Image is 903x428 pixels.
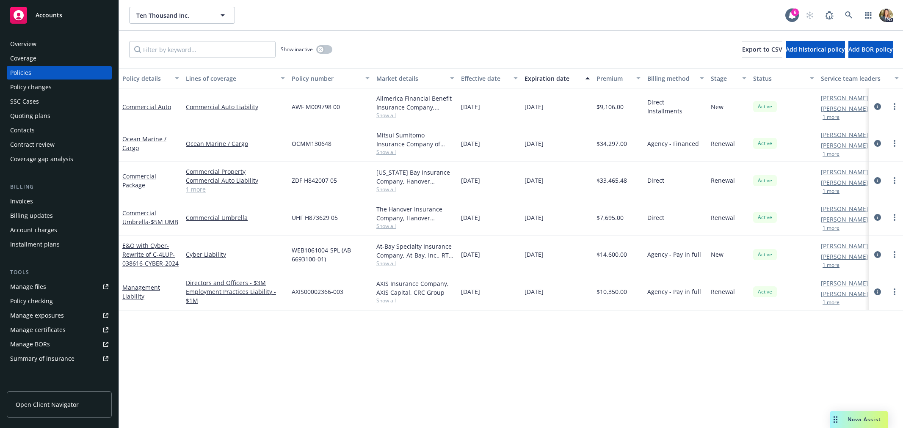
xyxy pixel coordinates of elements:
[757,214,773,221] span: Active
[186,185,285,194] a: 1 more
[376,74,445,83] div: Market details
[36,12,62,19] span: Accounts
[757,103,773,110] span: Active
[786,41,845,58] button: Add historical policy
[525,287,544,296] span: [DATE]
[10,323,66,337] div: Manage certificates
[376,205,454,222] div: The Hanover Insurance Company, Hanover Insurance Group
[596,74,631,83] div: Premium
[7,138,112,151] a: Contract review
[596,287,627,296] span: $10,350.00
[817,68,902,88] button: Service team leaders
[461,176,480,185] span: [DATE]
[596,102,624,111] span: $9,106.00
[10,294,53,308] div: Policy checking
[292,74,360,83] div: Policy number
[647,98,704,115] span: Direct - Installments
[376,297,454,304] span: Show all
[7,52,112,65] a: Coverage
[7,80,112,94] a: Policy changes
[889,102,900,112] a: more
[525,176,544,185] span: [DATE]
[10,238,60,251] div: Installment plans
[461,74,508,83] div: Effective date
[596,213,624,222] span: $7,695.00
[821,289,868,298] a: [PERSON_NAME]
[10,337,50,351] div: Manage BORs
[292,246,370,263] span: WEB1061004-SPL (AB-6693100-01)
[461,287,480,296] span: [DATE]
[596,176,627,185] span: $33,465.48
[149,218,178,226] span: - $5M UMB
[10,52,36,65] div: Coverage
[10,209,53,222] div: Billing updates
[186,102,285,111] a: Commercial Auto Liability
[7,95,112,108] a: SSC Cases
[757,288,773,296] span: Active
[10,66,31,80] div: Policies
[7,323,112,337] a: Manage certificates
[376,222,454,230] span: Show all
[830,411,888,428] button: Nova Assist
[129,41,276,58] input: Filter by keyword...
[182,68,288,88] button: Lines of coverage
[10,123,35,137] div: Contacts
[525,139,544,148] span: [DATE]
[711,176,735,185] span: Renewal
[821,167,868,176] a: [PERSON_NAME]
[873,250,883,260] a: circleInformation
[119,68,182,88] button: Policy details
[458,68,521,88] button: Effective date
[7,152,112,166] a: Coverage gap analysis
[376,131,454,148] div: Mitsui Sumitomo Insurance Company of America, Mitsui Sumitomo Insurance Group
[122,135,166,152] a: Ocean Marine / Cargo
[647,74,695,83] div: Billing method
[7,123,112,137] a: Contacts
[186,167,285,176] a: Commercial Property
[461,139,480,148] span: [DATE]
[10,309,64,322] div: Manage exposures
[7,223,112,237] a: Account charges
[376,112,454,119] span: Show all
[7,352,112,365] a: Summary of insurance
[596,250,627,259] span: $14,600.00
[821,215,868,224] a: [PERSON_NAME]
[292,139,331,148] span: OCMM130648
[879,8,893,22] img: photo
[376,186,454,193] span: Show all
[461,102,480,111] span: [DATE]
[873,212,883,222] a: circleInformation
[742,41,782,58] button: Export to CSV
[757,251,773,258] span: Active
[873,102,883,112] a: circleInformation
[461,250,480,259] span: [DATE]
[873,138,883,148] a: circleInformation
[376,168,454,186] div: [US_STATE] Bay Insurance Company, Hanover Insurance Group
[873,176,883,186] a: circleInformation
[16,400,79,409] span: Open Client Navigator
[889,176,900,186] a: more
[122,74,170,83] div: Policy details
[596,139,627,148] span: $34,297.00
[7,195,112,208] a: Invoices
[525,74,580,83] div: Expiration date
[711,213,735,222] span: Renewal
[7,66,112,80] a: Policies
[821,93,868,102] a: [PERSON_NAME]
[823,263,839,268] button: 1 more
[821,74,889,83] div: Service team leaders
[821,104,868,113] a: [PERSON_NAME]
[10,195,33,208] div: Invoices
[647,176,664,185] span: Direct
[461,213,480,222] span: [DATE]
[122,241,179,267] span: - Rewrite of C-4LUP-038616-CYBER-2024
[7,109,112,123] a: Quoting plans
[186,250,285,259] a: Cyber Liability
[10,138,55,151] div: Contract review
[593,68,644,88] button: Premium
[122,241,179,267] a: E&O with Cyber
[10,80,52,94] div: Policy changes
[376,94,454,112] div: Allmerica Financial Benefit Insurance Company, Hanover Insurance Group
[821,279,868,288] a: [PERSON_NAME]
[647,287,701,296] span: Agency - Pay in full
